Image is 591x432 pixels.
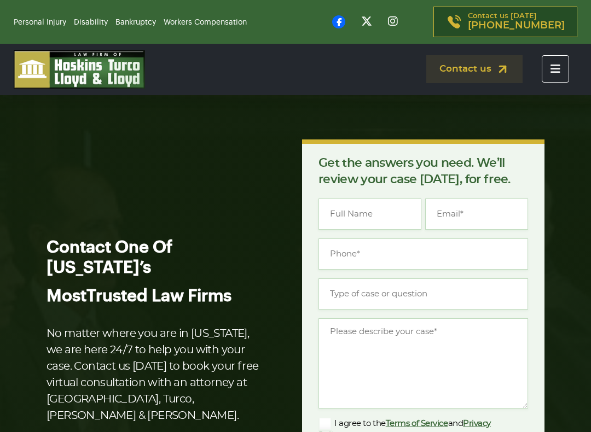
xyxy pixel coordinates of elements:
[433,7,577,37] a: Contact us [DATE][PHONE_NUMBER]
[468,20,565,31] span: [PHONE_NUMBER]
[47,288,86,305] span: Most
[542,55,569,83] button: Toggle navigation
[115,19,156,26] a: Bankruptcy
[14,19,66,26] a: Personal Injury
[318,199,421,230] input: Full Name
[47,325,267,424] p: No matter where you are in [US_STATE], we are here 24/7 to help you with your case. Contact us [D...
[426,55,523,83] a: Contact us
[86,288,231,305] span: Trusted Law Firms
[47,239,172,276] span: Contact One Of [US_STATE]’s
[318,238,528,270] input: Phone*
[425,199,528,230] input: Email*
[164,19,247,26] a: Workers Compensation
[318,155,528,188] p: Get the answers you need. We’ll review your case [DATE], for free.
[74,19,108,26] a: Disability
[318,278,528,310] input: Type of case or question
[468,13,565,31] p: Contact us [DATE]
[14,50,145,89] img: logo
[386,419,448,428] a: Terms of Service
